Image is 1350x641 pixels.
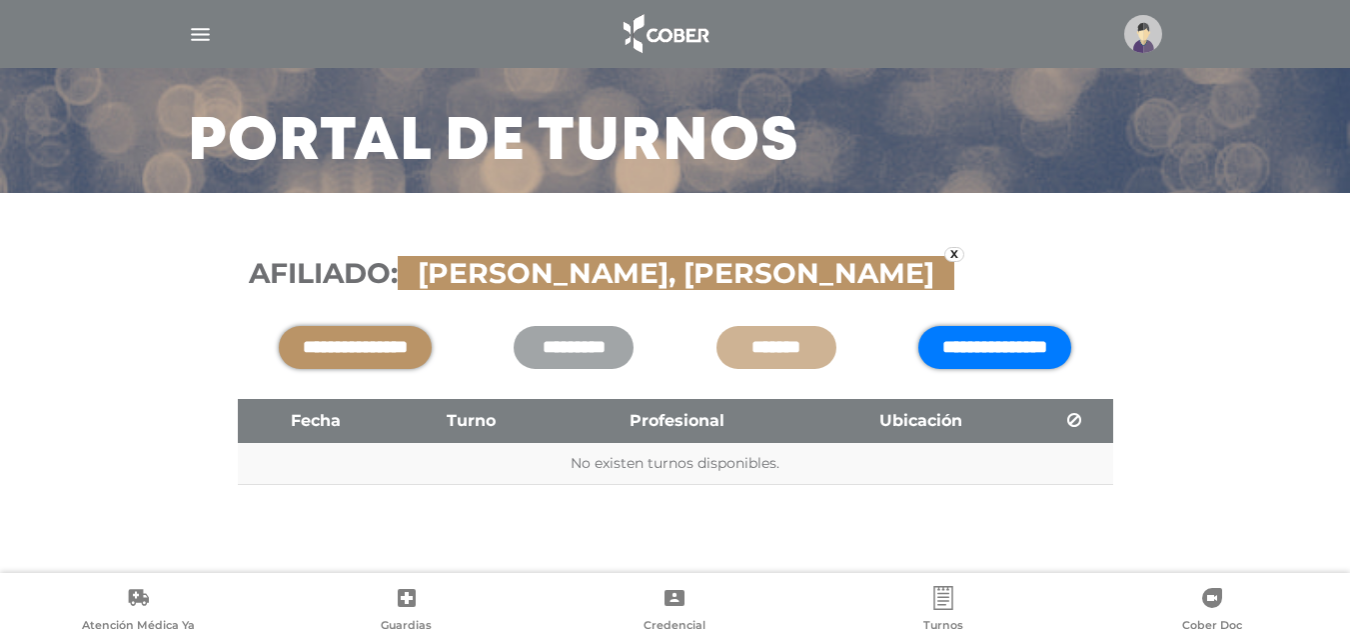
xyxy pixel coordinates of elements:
[944,247,964,262] a: x
[408,256,944,290] span: [PERSON_NAME], [PERSON_NAME]
[238,399,395,443] th: Fecha
[644,618,705,636] span: Credencial
[188,117,799,169] h3: Portal de turnos
[809,586,1078,637] a: Turnos
[541,586,809,637] a: Credencial
[273,586,542,637] a: Guardias
[82,618,195,636] span: Atención Médica Ya
[381,618,432,636] span: Guardias
[249,257,1102,291] h3: Afiliado:
[394,399,549,443] th: Turno
[549,399,806,443] th: Profesional
[4,586,273,637] a: Atención Médica Ya
[923,618,963,636] span: Turnos
[1077,586,1346,637] a: Cober Doc
[1182,618,1242,636] span: Cober Doc
[188,22,213,47] img: Cober_menu-lines-white.svg
[806,399,1037,443] th: Ubicación
[238,443,1113,485] td: No existen turnos disponibles.
[613,10,717,58] img: logo_cober_home-white.png
[1124,15,1162,53] img: profile-placeholder.svg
